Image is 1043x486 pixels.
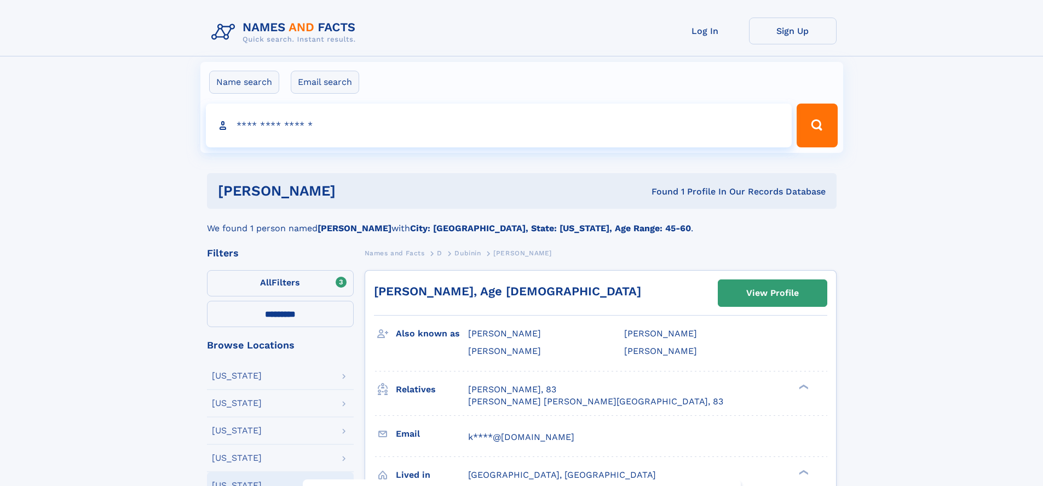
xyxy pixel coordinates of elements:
span: [PERSON_NAME] [468,346,541,356]
a: [PERSON_NAME], Age [DEMOGRAPHIC_DATA] [374,284,641,298]
button: Search Button [797,104,837,147]
h3: Email [396,425,468,443]
img: Logo Names and Facts [207,18,365,47]
span: [PERSON_NAME] [493,249,552,257]
a: Dubinin [454,246,481,260]
div: [US_STATE] [212,399,262,408]
span: All [260,277,272,288]
a: Names and Facts [365,246,425,260]
label: Name search [209,71,279,94]
span: [PERSON_NAME] [468,328,541,339]
div: [US_STATE] [212,371,262,380]
b: City: [GEOGRAPHIC_DATA], State: [US_STATE], Age Range: 45-60 [410,223,691,233]
h1: [PERSON_NAME] [218,184,494,198]
span: [PERSON_NAME] [624,346,697,356]
div: We found 1 person named with . [207,209,837,235]
div: Filters [207,248,354,258]
div: ❯ [796,468,809,476]
input: search input [206,104,792,147]
a: D [437,246,442,260]
span: D [437,249,442,257]
div: Found 1 Profile In Our Records Database [493,186,826,198]
div: [US_STATE] [212,426,262,435]
div: Browse Locations [207,340,354,350]
div: View Profile [746,281,799,306]
h3: Lived in [396,466,468,484]
span: Dubinin [454,249,481,257]
a: View Profile [718,280,827,306]
div: ❯ [796,383,809,390]
span: [GEOGRAPHIC_DATA], [GEOGRAPHIC_DATA] [468,470,656,480]
label: Email search [291,71,359,94]
b: [PERSON_NAME] [318,223,391,233]
span: [PERSON_NAME] [624,328,697,339]
a: [PERSON_NAME] [PERSON_NAME][GEOGRAPHIC_DATA], 83 [468,396,723,408]
h3: Relatives [396,380,468,399]
div: [US_STATE] [212,454,262,462]
h3: Also known as [396,324,468,343]
label: Filters [207,270,354,296]
a: Log In [661,18,749,44]
a: [PERSON_NAME], 83 [468,384,556,396]
a: Sign Up [749,18,837,44]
